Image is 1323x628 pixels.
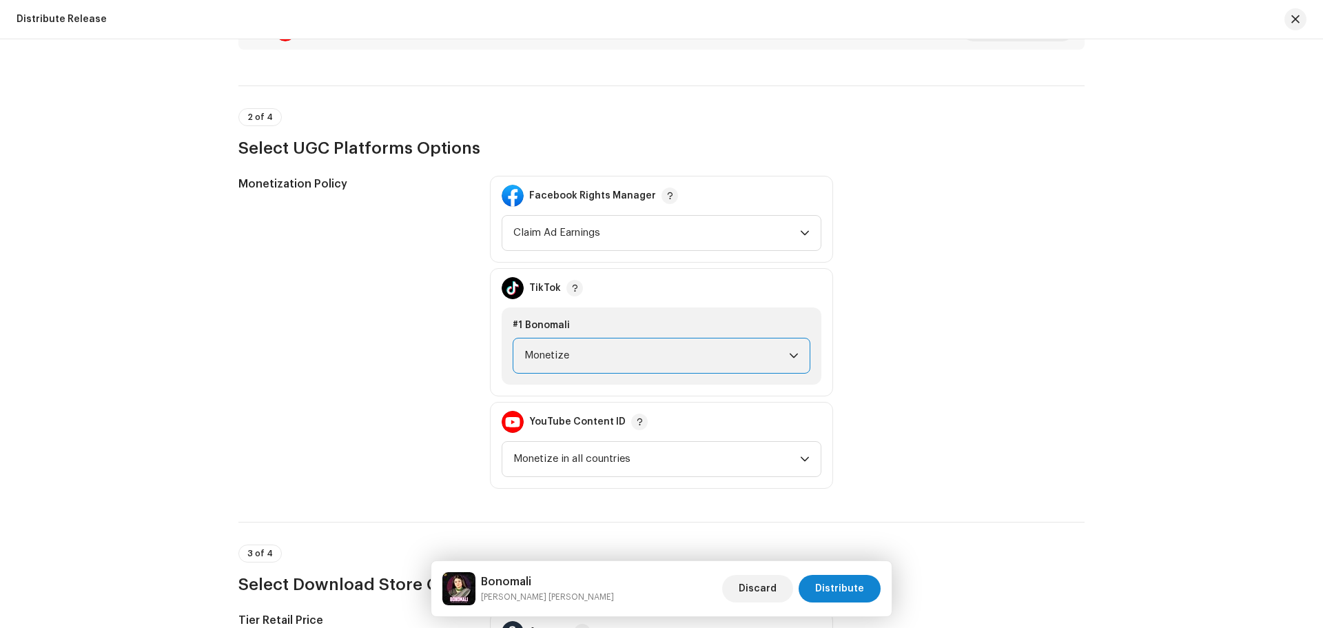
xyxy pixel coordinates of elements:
[529,190,656,201] div: Facebook Rights Manager
[529,416,626,427] div: YouTube Content ID
[513,318,810,332] div: #1 Bonomali
[513,216,800,250] span: Claim Ad Earnings
[815,575,864,602] span: Distribute
[529,283,561,294] div: TikTok
[442,572,475,605] img: f76ded69-69ef-4aa6-a09e-a48f36b25a8d
[238,176,468,192] h5: Monetization Policy
[238,137,1085,159] h3: Select UGC Platforms Options
[739,575,777,602] span: Discard
[789,338,799,373] div: dropdown trigger
[800,216,810,250] div: dropdown trigger
[722,575,793,602] button: Discard
[799,575,881,602] button: Distribute
[481,574,614,590] h5: Bonomali
[247,549,273,558] span: 3 of 4
[247,113,273,121] span: 2 of 4
[524,338,789,373] span: Monetize
[238,574,1085,596] h3: Select Download Store Options
[513,442,800,476] span: Monetize in all countries
[481,590,614,604] small: Bonomali
[800,442,810,476] div: dropdown trigger
[17,14,107,25] div: Distribute Release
